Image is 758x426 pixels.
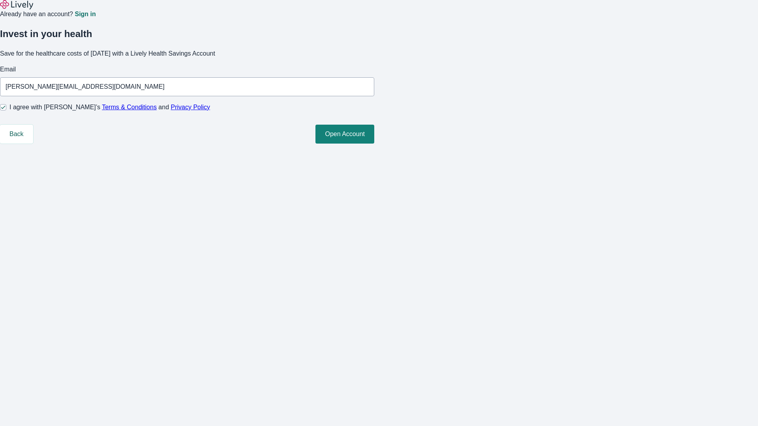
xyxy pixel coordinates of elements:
span: I agree with [PERSON_NAME]’s and [9,103,210,112]
button: Open Account [315,125,374,144]
a: Terms & Conditions [102,104,157,110]
a: Sign in [75,11,96,17]
a: Privacy Policy [171,104,210,110]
